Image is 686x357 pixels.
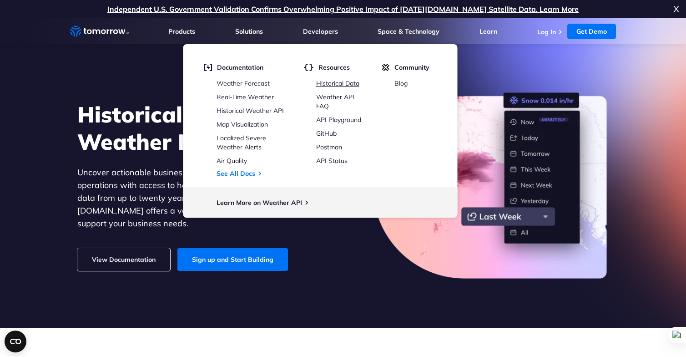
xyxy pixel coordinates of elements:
a: Blog [394,79,408,87]
a: Map Visualization [217,120,268,128]
a: Solutions [235,27,263,36]
a: GitHub [316,129,337,138]
a: Localized Severe Weather Alerts [217,134,266,151]
a: Learn More on Weather API [217,199,302,207]
a: View Documentation [77,248,170,271]
a: API Playground [316,116,361,124]
span: Community [394,63,429,71]
a: Weather API FAQ [316,93,354,110]
a: Weather Forecast [217,79,270,87]
a: Log In [537,28,556,36]
a: Developers [303,27,338,36]
img: brackets.svg [304,63,314,71]
img: tio-c.svg [382,63,390,71]
a: Historical Data [316,79,359,87]
a: Real-Time Weather [217,93,274,101]
a: Postman [316,143,342,151]
a: Get Demo [567,24,616,39]
h1: Historical Weather Data [77,101,328,155]
span: Documentation [217,63,263,71]
img: doc.svg [204,63,212,71]
a: API Status [316,157,348,165]
a: Sign up and Start Building [177,248,288,271]
span: Resources [318,63,350,71]
a: Space & Technology [378,27,439,36]
p: Uncover actionable business insights and optimize your operations with access to hourly and daily... [77,166,328,230]
button: Open CMP widget [5,331,26,352]
a: Air Quality [217,157,247,165]
a: Historical Weather API [217,107,284,115]
a: Learn [479,27,497,36]
a: Products [168,27,195,36]
img: historical-weather-data.png.webp [373,92,609,279]
a: See All Docs [217,169,255,178]
a: Independent U.S. Government Validation Confirms Overwhelming Positive Impact of [DATE][DOMAIN_NAM... [107,5,579,14]
a: Home link [70,25,129,38]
